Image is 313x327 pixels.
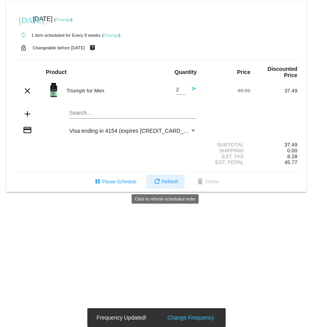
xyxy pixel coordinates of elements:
mat-icon: send [187,86,197,96]
mat-icon: live_help [88,43,97,53]
span: 0.00 [287,148,297,154]
simple-snack-bar: Frequency Updated! [97,314,217,322]
a: Change [56,17,71,22]
span: 8.28 [287,154,297,159]
div: 37.49 [250,88,297,94]
mat-icon: autorenew [19,31,28,40]
button: Change Frequency [165,314,216,322]
button: Refresh [146,175,185,189]
button: Pause Schedule [87,175,143,189]
mat-select: Payment Method [69,128,197,134]
a: Change [103,33,119,38]
mat-icon: clear [23,86,32,96]
img: Image-1-Triumph_carousel-front-transp.png [46,82,62,98]
small: ( ) [102,33,120,38]
small: ( ) [54,17,72,22]
span: Delete [195,179,219,184]
mat-icon: pause [93,177,102,187]
strong: Price [237,69,250,75]
span: 45.77 [284,159,297,165]
small: 1 item scheduled for Every 8 weeks [16,33,101,38]
span: Refresh [152,179,178,184]
div: 37.49 [250,142,297,148]
div: Subtotal [203,142,250,148]
mat-icon: delete [195,177,205,187]
mat-icon: add [23,109,32,119]
strong: Quantity [174,69,197,75]
mat-icon: lock_open [19,43,28,53]
div: Est. Tax [203,154,250,159]
input: Quantity [176,87,186,93]
div: Shipping [203,148,250,154]
strong: Discounted Price [268,66,297,78]
div: Est. Total [203,159,250,165]
span: Visa ending in 4154 (expires [CREDIT_CARD_DATA]) [69,128,201,134]
mat-icon: [DATE] [19,15,28,24]
input: Search... [69,110,197,116]
div: 49.99 [203,88,250,94]
strong: Product [46,69,67,75]
mat-icon: refresh [152,177,162,187]
span: Pause Schedule [93,179,136,184]
button: Delete [189,175,225,189]
small: Changeable before [DATE] [33,45,85,50]
div: Triumph for Men [63,88,157,94]
mat-icon: credit_card [23,125,32,135]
